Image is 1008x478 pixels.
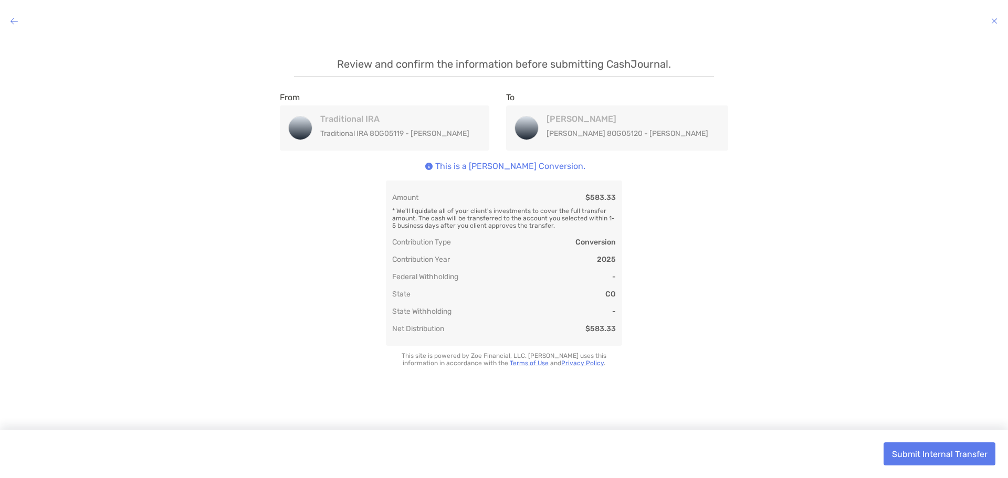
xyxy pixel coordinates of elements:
[547,114,708,124] h4: [PERSON_NAME]
[585,193,616,202] div: $583.33
[289,116,312,140] img: Traditional IRA
[585,324,616,333] div: $583.33
[320,127,469,140] p: Traditional IRA 8OG05119 - [PERSON_NAME]
[392,272,458,281] div: Federal Withholding
[425,163,433,170] img: Icon info
[884,442,995,465] button: Submit Internal Transfer
[392,290,411,299] div: State
[392,202,616,229] div: * We'll liquidate all of your client's investments to cover the full transfer amount. The cash wi...
[392,324,444,333] div: Net Distribution
[392,255,450,264] div: Contribution Year
[294,58,714,77] p: Review and confirm the information before submitting CashJournal.
[612,307,616,316] div: -
[597,255,616,264] div: 2025
[506,92,514,102] label: To
[386,352,622,367] p: This site is powered by Zoe Financial, LLC. [PERSON_NAME] uses this information in accordance wit...
[515,116,538,140] img: Roth IRA
[612,272,616,281] div: -
[575,238,616,247] div: Conversion
[547,127,708,140] p: [PERSON_NAME] 8OG05120 - [PERSON_NAME]
[605,290,616,299] div: CO
[280,92,300,102] label: From
[320,114,469,124] h4: Traditional IRA
[392,238,451,247] div: Contribution Type
[510,359,549,367] a: Terms of Use
[392,193,418,202] div: Amount
[561,359,604,367] a: Privacy Policy
[435,161,585,173] p: This is a [PERSON_NAME] Conversion.
[392,307,451,316] div: State Withholding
